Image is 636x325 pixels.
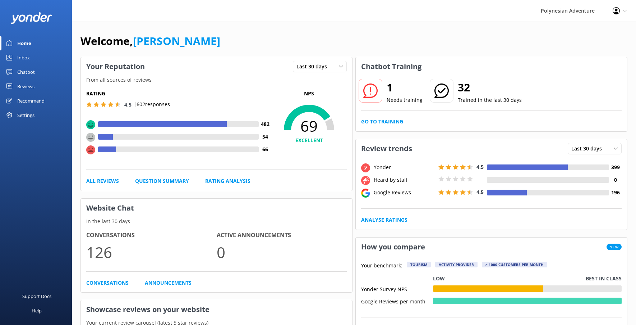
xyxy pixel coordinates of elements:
div: Reviews [17,79,34,94]
p: Needs training [387,96,423,104]
h2: 1 [387,79,423,96]
p: 0 [217,240,347,264]
h4: 0 [609,176,622,184]
h3: Your Reputation [81,57,150,76]
span: New [607,244,622,250]
div: Yonder Survey NPS [361,285,433,292]
h4: EXCELLENT [271,136,347,144]
div: Settings [17,108,34,122]
div: Recommend [17,94,45,108]
h4: 66 [259,145,271,153]
p: Best in class [586,275,622,283]
span: 4.5 [476,163,484,170]
h3: Chatbot Training [356,57,427,76]
div: Home [17,36,31,50]
p: | 602 responses [134,100,170,108]
div: Chatbot [17,65,35,79]
a: Rating Analysis [205,177,250,185]
h5: Rating [86,90,271,98]
span: Last 30 days [571,145,606,153]
p: 126 [86,240,217,264]
span: 69 [271,117,347,135]
h3: Showcase reviews on your website [81,300,352,319]
div: Google Reviews [372,189,437,197]
div: Inbox [17,50,30,65]
h3: Review trends [356,139,418,158]
h4: 399 [609,163,622,171]
p: Your benchmark: [361,262,402,270]
span: Last 30 days [296,63,331,71]
a: Announcements [145,279,192,287]
h4: Active Announcements [217,231,347,240]
div: Help [32,303,42,318]
a: All Reviews [86,177,119,185]
a: Conversations [86,279,129,287]
img: yonder-white-logo.png [11,12,52,24]
h4: 482 [259,120,271,128]
span: 4.5 [476,189,484,195]
div: Yonder [372,163,437,171]
div: Heard by staff [372,176,437,184]
h1: Welcome, [80,32,220,50]
div: > 1000 customers per month [482,262,547,267]
p: NPS [271,90,347,98]
p: In the last 30 days [81,217,352,225]
div: Support Docs [22,289,51,303]
a: Question Summary [135,177,189,185]
h4: 196 [609,189,622,197]
h3: Website Chat [81,199,352,217]
h2: 32 [458,79,522,96]
div: Google Reviews per month [361,298,433,304]
a: [PERSON_NAME] [133,33,220,48]
p: Low [433,275,445,283]
a: Analyse Ratings [361,216,407,224]
div: Tourism [407,262,431,267]
h3: How you compare [356,238,430,256]
a: Go to Training [361,118,403,126]
h4: 54 [259,133,271,141]
p: Trained in the last 30 days [458,96,522,104]
h4: Conversations [86,231,217,240]
p: From all sources of reviews [81,76,352,84]
span: 4.5 [124,101,132,108]
div: Activity Provider [435,262,478,267]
